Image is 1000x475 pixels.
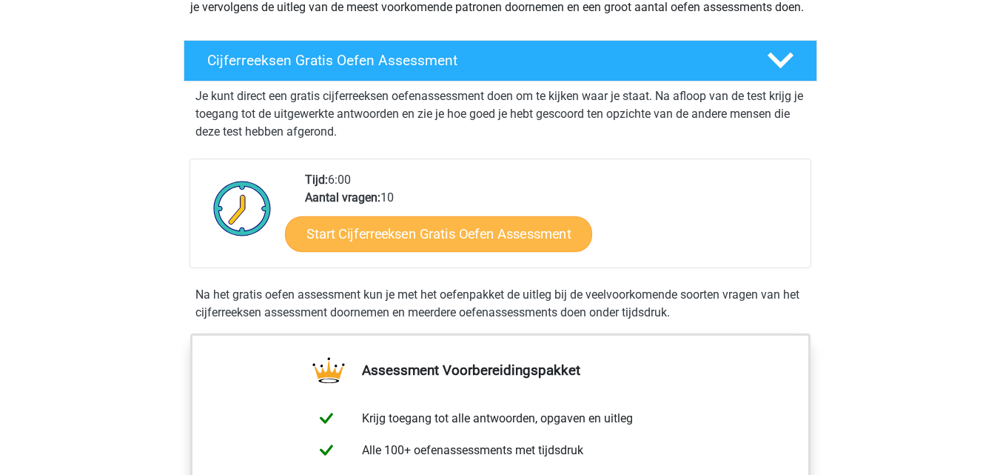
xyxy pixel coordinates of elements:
img: Klok [205,171,280,245]
a: Start Cijferreeksen Gratis Oefen Assessment [285,216,592,251]
div: 6:00 10 [294,171,810,268]
div: Na het gratis oefen assessment kun je met het oefenpakket de uitleg bij de veelvoorkomende soorte... [189,286,811,322]
b: Tijd: [305,173,328,187]
h4: Cijferreeksen Gratis Oefen Assessment [207,52,743,69]
b: Aantal vragen: [305,190,380,205]
a: Cijferreeksen Gratis Oefen Assessment [178,40,823,82]
p: Je kunt direct een gratis cijferreeksen oefenassessment doen om te kijken waar je staat. Na afloo... [195,87,805,141]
